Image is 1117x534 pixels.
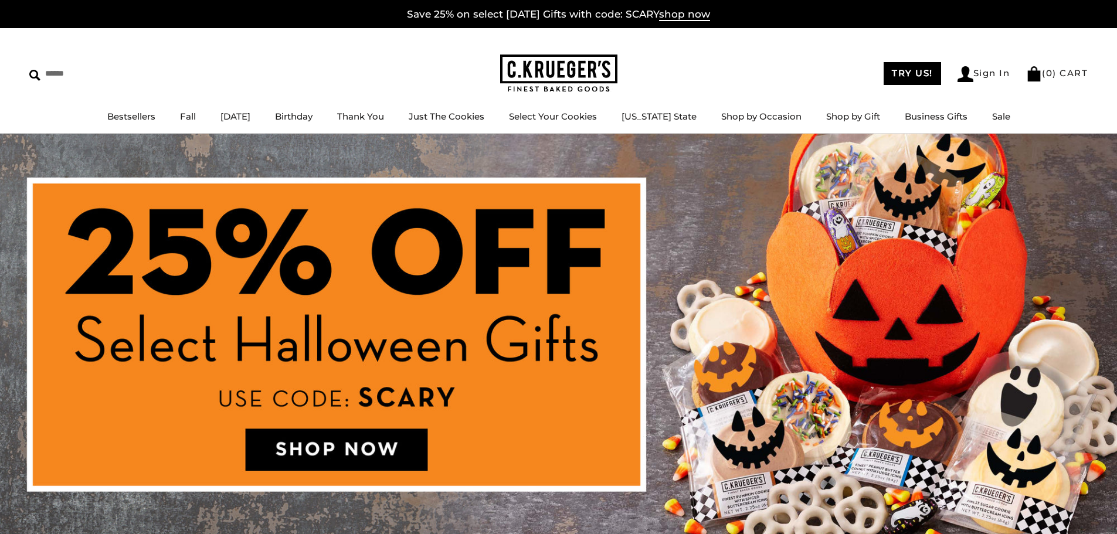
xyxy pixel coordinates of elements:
[107,111,155,122] a: Bestsellers
[409,111,484,122] a: Just The Cookies
[220,111,250,122] a: [DATE]
[958,66,1010,82] a: Sign In
[826,111,880,122] a: Shop by Gift
[659,8,710,21] span: shop now
[905,111,967,122] a: Business Gifts
[509,111,597,122] a: Select Your Cookies
[29,64,169,83] input: Search
[1026,67,1088,79] a: (0) CART
[958,66,973,82] img: Account
[337,111,384,122] a: Thank You
[622,111,697,122] a: [US_STATE] State
[29,70,40,81] img: Search
[1046,67,1053,79] span: 0
[500,55,617,93] img: C.KRUEGER'S
[721,111,802,122] a: Shop by Occasion
[992,111,1010,122] a: Sale
[275,111,313,122] a: Birthday
[884,62,941,85] a: TRY US!
[1026,66,1042,81] img: Bag
[180,111,196,122] a: Fall
[407,8,710,21] a: Save 25% on select [DATE] Gifts with code: SCARYshop now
